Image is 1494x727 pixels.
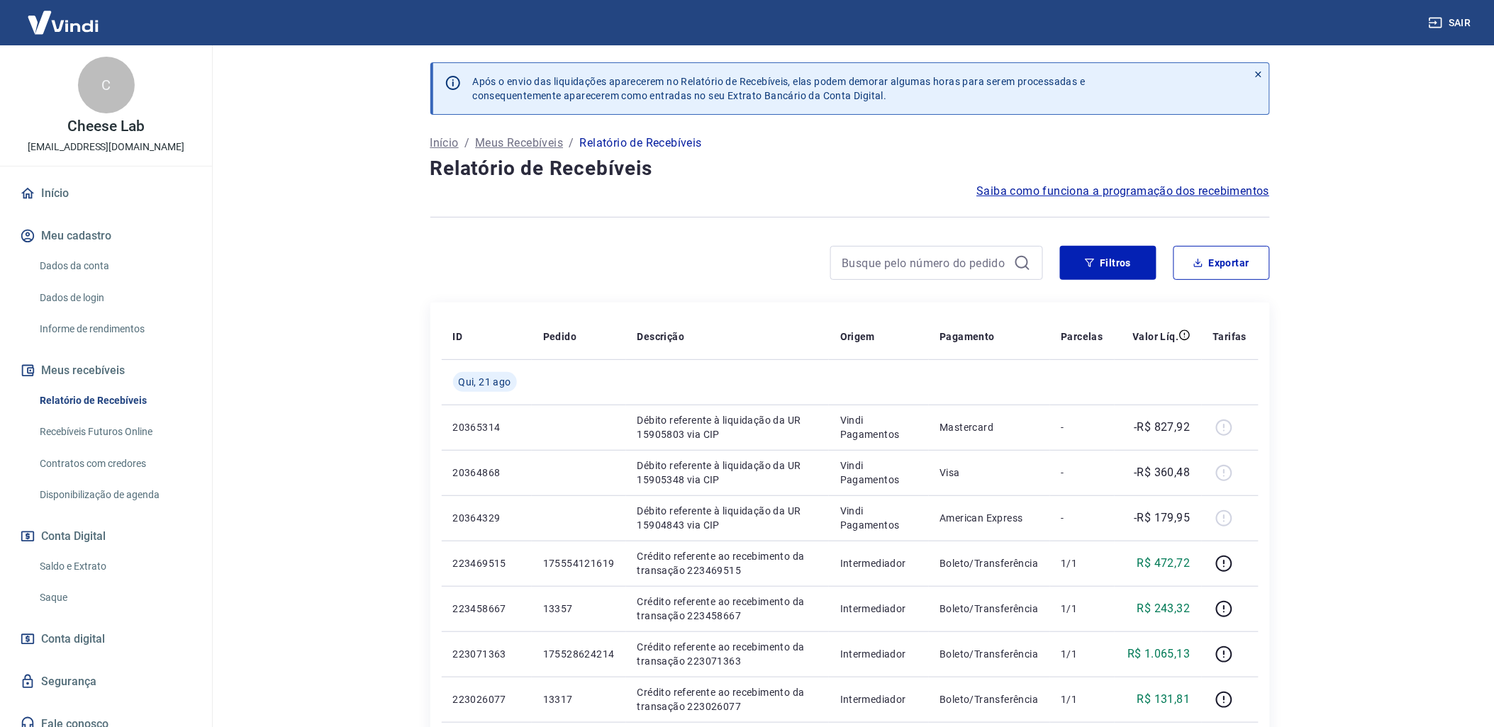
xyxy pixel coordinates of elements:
[840,458,918,487] p: Vindi Pagamentos
[637,640,818,668] p: Crédito referente ao recebimento da transação 223071363
[1135,464,1191,481] p: -R$ 360,48
[34,417,195,446] a: Recebíveis Futuros Online
[34,583,195,612] a: Saque
[543,692,615,706] p: 13317
[940,511,1039,525] p: American Express
[1137,600,1191,617] p: R$ 243,32
[940,329,996,344] p: Pagamento
[840,556,918,570] p: Intermediador
[637,458,818,487] p: Débito referente à liquidação da UR 15905348 via CIP
[1061,602,1103,616] p: 1/1
[34,283,195,312] a: Dados de login
[580,135,702,152] p: Relatório de Recebíveis
[34,480,195,509] a: Disponibilização de agenda
[17,220,195,252] button: Meu cadastro
[840,329,875,344] p: Origem
[430,135,459,152] a: Início
[453,692,520,706] p: 223026077
[459,375,511,389] span: Qui, 21 ago
[637,504,818,532] p: Débito referente à liquidação da UR 15904843 via CIP
[1426,10,1477,36] button: Sair
[34,252,195,281] a: Dados da conta
[41,629,105,649] span: Conta digital
[1061,556,1103,570] p: 1/1
[473,74,1086,103] p: Após o envio das liquidações aparecerem no Relatório de Recebíveis, elas podem demorar algumas ho...
[453,466,520,480] p: 20364868
[17,624,195,655] a: Conta digital
[543,329,576,344] p: Pedido
[840,647,918,661] p: Intermediador
[1061,692,1103,706] p: 1/1
[1061,329,1103,344] p: Parcelas
[940,602,1039,616] p: Boleto/Transferência
[1127,646,1190,663] p: R$ 1.065,13
[543,602,615,616] p: 13357
[940,556,1039,570] p: Boleto/Transferência
[464,135,469,152] p: /
[637,329,685,344] p: Descrição
[34,552,195,581] a: Saldo e Extrato
[453,602,520,616] p: 223458667
[453,647,520,661] p: 223071363
[940,466,1039,480] p: Visa
[67,119,145,134] p: Cheese Lab
[1174,246,1270,280] button: Exportar
[430,154,1270,183] h4: Relatório de Recebíveis
[842,252,1008,274] input: Busque pelo número do pedido
[543,647,615,661] p: 175528624214
[977,183,1270,200] a: Saiba como funciona a programação dos recebimentos
[17,178,195,209] a: Início
[34,386,195,415] a: Relatório de Recebíveis
[1061,511,1103,525] p: -
[17,666,195,697] a: Segurança
[34,315,195,344] a: Informe de rendimentos
[34,449,195,478] a: Contratos com credores
[453,420,520,434] p: 20365314
[1061,420,1103,434] p: -
[1213,329,1247,344] p: Tarifas
[840,413,918,441] p: Vindi Pagamentos
[453,511,520,525] p: 20364329
[637,549,818,577] p: Crédito referente ao recebimento da transação 223469515
[1137,691,1191,708] p: R$ 131,81
[569,135,574,152] p: /
[840,504,918,532] p: Vindi Pagamentos
[840,602,918,616] p: Intermediador
[1061,647,1103,661] p: 1/1
[543,556,615,570] p: 175554121619
[17,521,195,552] button: Conta Digital
[475,135,563,152] a: Meus Recebíveis
[637,413,818,441] p: Débito referente à liquidação da UR 15905803 via CIP
[1133,329,1179,344] p: Valor Líq.
[28,140,184,154] p: [EMAIL_ADDRESS][DOMAIN_NAME]
[453,556,520,570] p: 223469515
[17,355,195,386] button: Meus recebíveis
[940,647,1039,661] p: Boleto/Transferência
[940,692,1039,706] p: Boleto/Transferência
[637,685,818,714] p: Crédito referente ao recebimento da transação 223026077
[17,1,109,44] img: Vindi
[1135,509,1191,526] p: -R$ 179,95
[1137,555,1191,572] p: R$ 472,72
[840,692,918,706] p: Intermediador
[940,420,1039,434] p: Mastercard
[78,57,135,113] div: C
[453,329,463,344] p: ID
[1061,466,1103,480] p: -
[637,594,818,623] p: Crédito referente ao recebimento da transação 223458667
[1135,419,1191,436] p: -R$ 827,92
[1060,246,1156,280] button: Filtros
